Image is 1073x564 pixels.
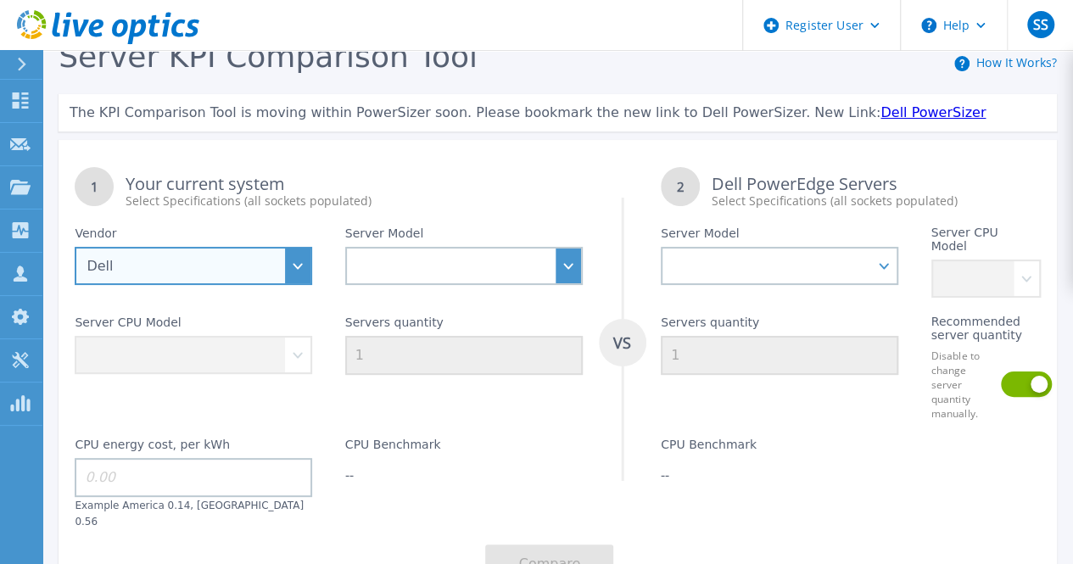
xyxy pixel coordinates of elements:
[661,226,739,247] label: Server Model
[75,226,116,247] label: Vendor
[345,316,444,336] label: Servers quantity
[880,104,986,120] a: Dell PowerSizer
[931,349,992,421] label: Disable to change server quantity manually.
[91,178,98,195] tspan: 1
[75,500,304,527] label: Example America 0.14, [GEOGRAPHIC_DATA] 0.56
[712,193,1041,209] div: Select Specifications (all sockets populated)
[677,178,685,195] tspan: 2
[75,316,181,336] label: Server CPU Model
[931,226,1032,260] label: Server CPU Model
[661,316,759,336] label: Servers quantity
[126,193,582,209] div: Select Specifications (all sockets populated)
[345,438,441,458] label: CPU Benchmark
[661,466,898,483] div: --
[345,466,583,483] div: --
[661,438,757,458] label: CPU Benchmark
[59,39,478,74] span: Server KPI Comparison Tool
[345,226,423,247] label: Server Model
[976,54,1057,70] a: How It Works?
[126,176,582,209] div: Your current system
[712,176,1041,209] div: Dell PowerEdge Servers
[75,438,230,458] label: CPU energy cost, per kWh
[1032,18,1048,31] span: SS
[70,104,880,120] span: The KPI Comparison Tool is moving within PowerSizer soon. Please bookmark the new link to Dell Po...
[75,458,312,497] input: 0.00
[931,315,1032,349] label: Recommended server quantity
[612,332,631,353] tspan: VS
